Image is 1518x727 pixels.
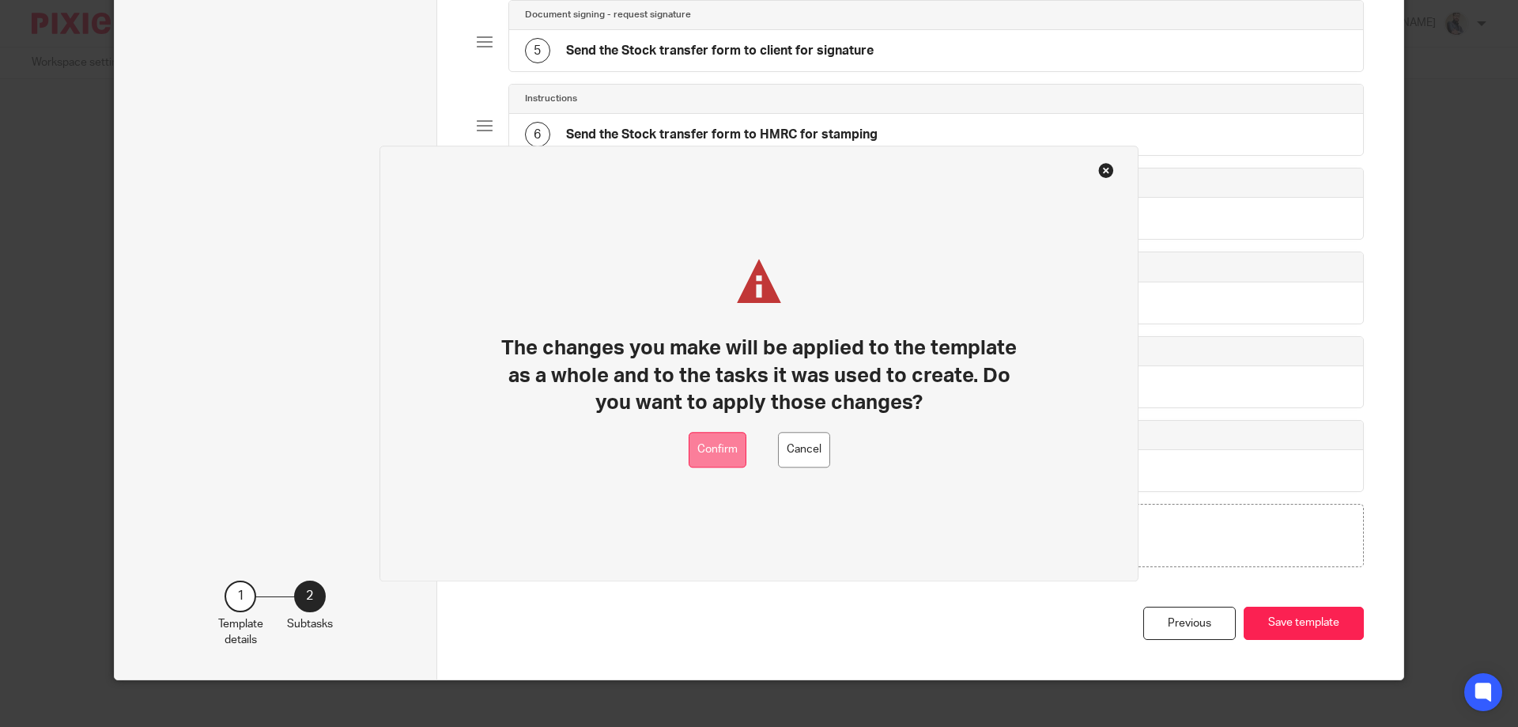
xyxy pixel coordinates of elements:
[1244,607,1364,641] button: Save template
[225,581,256,612] div: 1
[566,127,878,143] h4: Send the Stock transfer form to HMRC for stamping
[778,432,830,468] button: Cancel
[294,581,326,612] div: 2
[689,432,746,468] button: Confirm
[1143,607,1236,641] div: Previous
[525,9,691,21] h4: Document signing - request signature
[218,616,263,649] p: Template details
[525,38,550,63] div: 5
[287,616,333,632] p: Subtasks
[525,122,550,147] div: 6
[566,43,874,59] h4: Send the Stock transfer form to client for signature
[494,335,1025,417] h1: The changes you make will be applied to the template as a whole and to the tasks it was used to c...
[525,93,577,105] h4: Instructions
